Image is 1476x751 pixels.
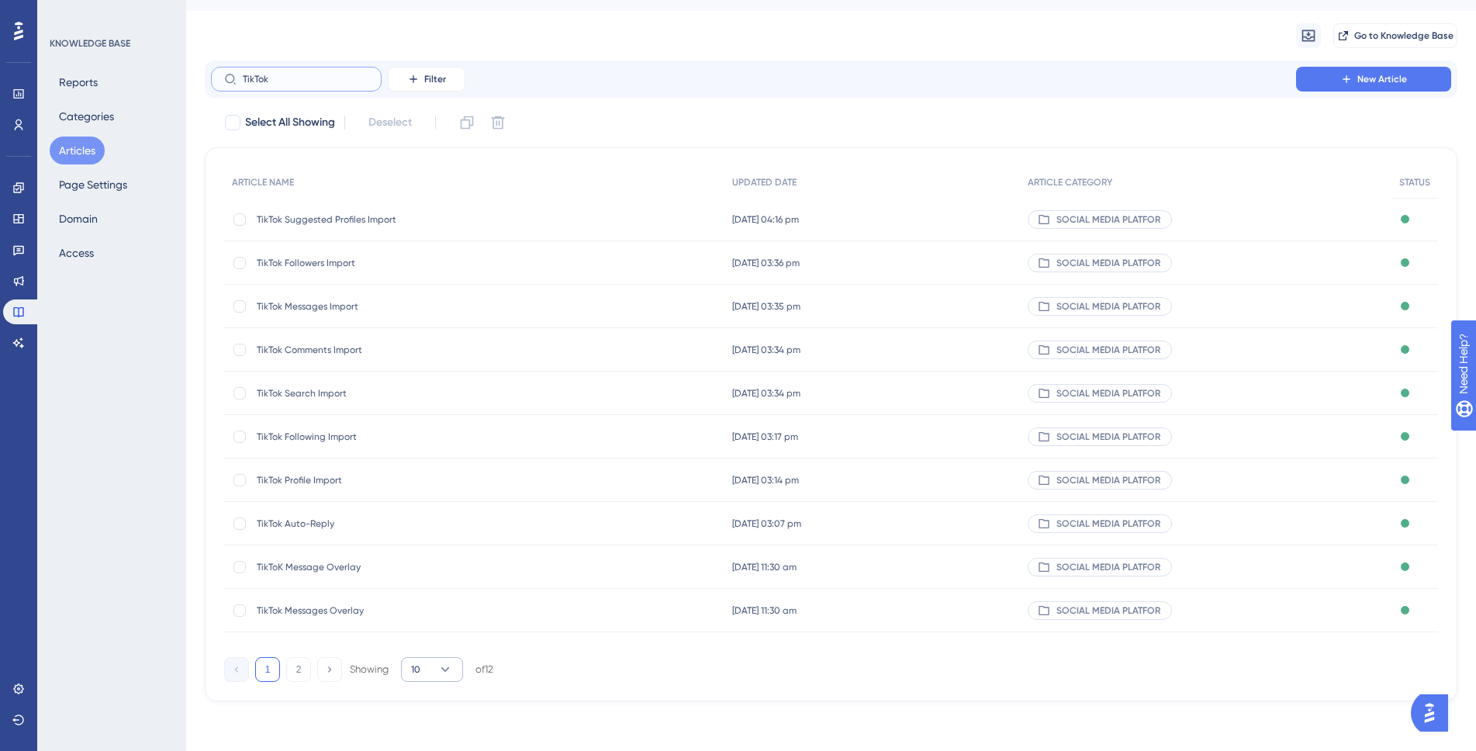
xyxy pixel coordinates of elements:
span: TikTok Followers Import [257,257,505,269]
span: [DATE] 11:30 am [732,561,797,573]
span: Select All Showing [245,113,335,132]
span: SOCIAL MEDIA PLATFOR [1056,300,1160,313]
span: [DATE] 03:34 pm [732,344,800,356]
span: SOCIAL MEDIA PLATFOR [1056,517,1160,530]
iframe: UserGuiding AI Assistant Launcher [1411,690,1457,736]
span: ARTICLE CATEGORY [1028,176,1112,189]
span: SOCIAL MEDIA PLATFOR [1056,344,1160,356]
span: SOCIAL MEDIA PLATFOR [1056,561,1160,573]
div: of 12 [475,663,493,677]
span: SOCIAL MEDIA PLATFOR [1056,431,1160,443]
span: [DATE] 03:36 pm [732,257,800,269]
span: STATUS [1399,176,1430,189]
span: TikTok Auto-Reply [257,517,505,530]
button: 2 [286,657,311,682]
button: Access [50,239,103,267]
span: Filter [424,73,446,85]
span: UPDATED DATE [732,176,797,189]
span: [DATE] 03:14 pm [732,474,799,486]
span: [DATE] 03:34 pm [732,387,800,400]
button: New Article [1296,67,1451,92]
button: Articles [50,137,105,164]
span: SOCIAL MEDIA PLATFOR [1056,387,1160,400]
span: [DATE] 03:07 pm [732,517,801,530]
span: SOCIAL MEDIA PLATFOR [1056,604,1160,617]
input: Search [243,74,368,85]
button: Go to Knowledge Base [1333,23,1457,48]
span: TikTok Messages Overlay [257,604,505,617]
span: SOCIAL MEDIA PLATFOR [1056,213,1160,226]
button: Page Settings [50,171,137,199]
span: [DATE] 03:17 pm [732,431,798,443]
span: Deselect [368,113,412,132]
span: [DATE] 11:30 am [732,604,797,617]
span: TikTok Search Import [257,387,505,400]
span: New Article [1357,73,1407,85]
button: Domain [50,205,107,233]
span: Go to Knowledge Base [1354,29,1454,42]
span: TikTok Comments Import [257,344,505,356]
span: SOCIAL MEDIA PLATFOR [1056,474,1160,486]
div: KNOWLEDGE BASE [50,37,130,50]
button: 10 [401,657,463,682]
button: Categories [50,102,123,130]
button: 1 [255,657,280,682]
button: Filter [388,67,465,92]
button: Deselect [354,109,426,137]
span: Need Help? [36,4,97,22]
button: Reports [50,68,107,96]
span: SOCIAL MEDIA PLATFOR [1056,257,1160,269]
span: TikToK Message Overlay [257,561,505,573]
span: [DATE] 03:35 pm [732,300,800,313]
div: Showing [350,663,389,677]
span: [DATE] 04:16 pm [732,213,799,226]
span: TikTok Messages Import [257,300,505,313]
span: ARTICLE NAME [232,176,294,189]
span: TikTok Suggested Profiles Import [257,213,505,226]
span: TikTok Following Import [257,431,505,443]
span: TikTok Profile Import [257,474,505,486]
span: 10 [411,663,420,676]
